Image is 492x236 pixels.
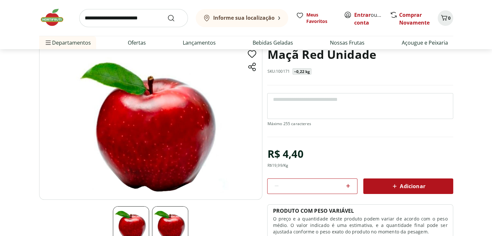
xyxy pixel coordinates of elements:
a: Açougue e Peixaria [401,39,448,47]
button: Informe sua localização [196,9,288,27]
a: Entrar [354,11,371,18]
button: Carrinho [438,10,453,26]
div: R$ 19,99 /Kg [267,163,288,168]
span: Adicionar [391,182,425,190]
input: search [79,9,188,27]
p: PRODUTO COM PESO VARIÁVEL [273,207,354,214]
a: Meus Favoritos [296,12,336,25]
img: Principal [39,44,262,200]
h1: Maçã Red Unidade [267,44,376,66]
a: Nossas Frutas [330,39,365,47]
span: Departamentos [44,35,91,50]
span: ou [354,11,383,27]
a: Ofertas [128,39,146,47]
a: Lançamentos [183,39,216,47]
p: SKU: 100171 [267,69,290,74]
b: Informe sua localização [213,14,275,21]
p: O preço e a quantidade deste produto podem variar de acordo com o peso médio. O valor indicado é ... [273,216,447,235]
button: Menu [44,35,52,50]
div: R$ 4,40 [267,145,303,163]
span: 0 [448,15,451,21]
a: Criar conta [354,11,390,26]
p: ~0,22 kg [294,69,310,74]
button: Submit Search [167,14,183,22]
button: Adicionar [363,178,453,194]
a: Comprar Novamente [399,11,430,26]
a: Bebidas Geladas [253,39,293,47]
span: Meus Favoritos [306,12,336,25]
img: Hortifruti [39,8,71,27]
